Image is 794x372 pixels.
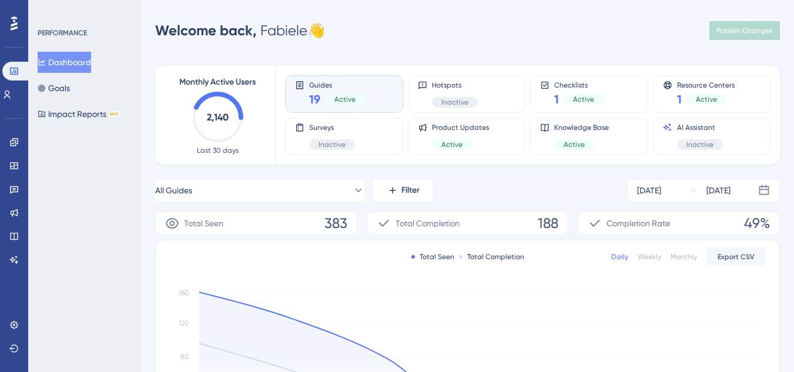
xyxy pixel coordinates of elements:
[309,123,355,132] span: Surveys
[638,252,661,262] div: Weekly
[706,183,731,197] div: [DATE]
[696,95,717,104] span: Active
[396,216,460,230] span: Total Completion
[718,252,755,262] span: Export CSV
[744,214,770,233] span: 49%
[564,140,585,149] span: Active
[441,140,463,149] span: Active
[677,91,682,108] span: 1
[324,214,347,233] span: 383
[411,252,454,262] div: Total Seen
[109,111,119,117] div: BETA
[155,22,257,39] span: Welcome back,
[671,252,697,262] div: Monthly
[180,353,189,361] tspan: 80
[607,216,670,230] span: Completion Rate
[611,252,628,262] div: Daily
[677,123,723,132] span: AI Assistant
[319,140,346,149] span: Inactive
[716,26,773,35] span: Publish Changes
[686,140,713,149] span: Inactive
[197,146,239,155] span: Last 30 days
[637,183,661,197] div: [DATE]
[432,81,478,90] span: Hotspots
[554,123,609,132] span: Knowledge Base
[538,214,558,233] span: 188
[38,103,119,125] button: Impact ReportsBETA
[441,98,468,107] span: Inactive
[706,247,765,266] button: Export CSV
[573,95,594,104] span: Active
[38,78,70,99] button: Goals
[554,91,559,108] span: 1
[432,123,489,132] span: Product Updates
[309,91,320,108] span: 19
[554,81,604,89] span: Checklists
[334,95,356,104] span: Active
[155,179,364,202] button: All Guides
[677,81,735,89] span: Resource Centers
[38,28,87,38] div: PERFORMANCE
[207,112,229,123] text: 2,140
[179,319,189,327] tspan: 120
[374,179,433,202] button: Filter
[184,216,223,230] span: Total Seen
[709,21,780,40] button: Publish Changes
[155,183,192,197] span: All Guides
[179,75,256,89] span: Monthly Active Users
[459,252,524,262] div: Total Completion
[155,21,325,40] div: Fabiele 👋
[38,52,91,73] button: Dashboard
[309,81,365,89] span: Guides
[401,183,420,197] span: Filter
[179,289,189,297] tspan: 160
